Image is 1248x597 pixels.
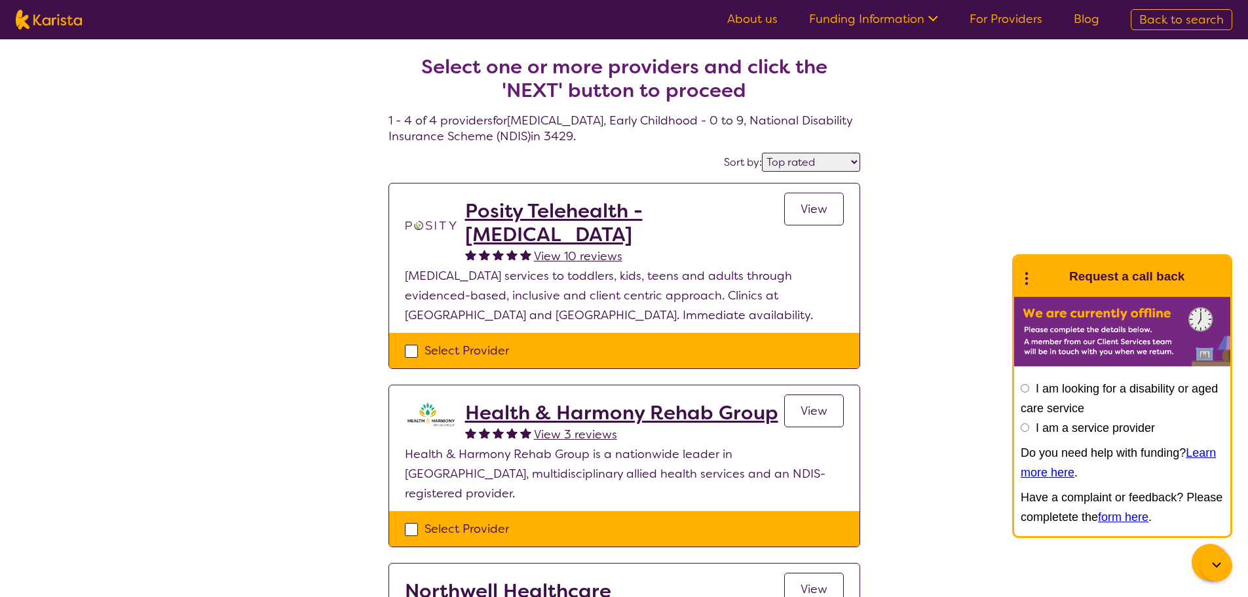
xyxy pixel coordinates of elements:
p: Have a complaint or feedback? Please completete the . [1021,488,1224,527]
img: fullstar [520,249,531,260]
label: I am looking for a disability or aged care service [1021,382,1218,415]
span: View [801,581,827,597]
img: fullstar [465,427,476,438]
a: View 3 reviews [534,425,617,444]
a: form here [1098,510,1148,524]
span: View [801,403,827,419]
img: fullstar [493,427,504,438]
p: [MEDICAL_DATA] services to toddlers, kids, teens and adults through evidenced-based, inclusive an... [405,266,844,325]
a: Blog [1074,11,1099,27]
img: Karista [1035,263,1061,290]
p: Do you need help with funding? . [1021,443,1224,482]
img: t1bslo80pcylnzwjhndq.png [405,199,457,252]
img: fullstar [493,249,504,260]
img: fullstar [520,427,531,438]
img: Karista offline chat form to request call back [1014,297,1230,366]
img: Karista logo [16,10,82,29]
label: I am a service provider [1036,421,1155,434]
a: View [784,395,844,427]
a: Back to search [1131,9,1232,30]
img: fullstar [465,249,476,260]
a: View [784,193,844,225]
a: View 10 reviews [534,246,622,266]
img: fullstar [506,427,518,438]
span: Back to search [1139,12,1224,28]
a: Posity Telehealth - [MEDICAL_DATA] [465,199,784,246]
label: Sort by: [724,155,762,169]
p: Health & Harmony Rehab Group is a nationwide leader in [GEOGRAPHIC_DATA], multidisciplinary allie... [405,444,844,503]
a: About us [727,11,778,27]
img: fullstar [479,427,490,438]
h4: 1 - 4 of 4 providers for [MEDICAL_DATA] , Early Childhood - 0 to 9 , National Disability Insuranc... [388,24,860,144]
h2: Select one or more providers and click the 'NEXT' button to proceed [404,55,844,102]
a: Funding Information [809,11,938,27]
span: View [801,201,827,217]
button: Channel Menu [1192,544,1228,581]
img: fullstar [506,249,518,260]
img: ztak9tblhgtrn1fit8ap.png [405,401,457,427]
h1: Request a call back [1069,267,1184,286]
a: For Providers [970,11,1042,27]
span: View 3 reviews [534,427,617,442]
img: fullstar [479,249,490,260]
span: View 10 reviews [534,248,622,264]
a: Health & Harmony Rehab Group [465,401,778,425]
